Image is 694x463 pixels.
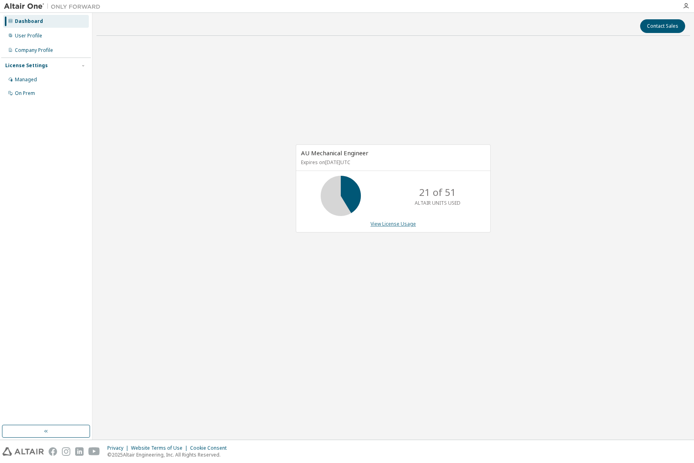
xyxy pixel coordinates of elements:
[15,90,35,97] div: On Prem
[4,2,104,10] img: Altair One
[15,76,37,83] div: Managed
[415,200,461,206] p: ALTAIR UNITS USED
[131,445,190,451] div: Website Terms of Use
[75,447,84,456] img: linkedin.svg
[190,445,231,451] div: Cookie Consent
[640,19,685,33] button: Contact Sales
[371,220,416,227] a: View License Usage
[301,149,368,157] span: AU Mechanical Engineer
[107,451,231,458] p: © 2025 Altair Engineering, Inc. All Rights Reserved.
[49,447,57,456] img: facebook.svg
[301,159,483,166] p: Expires on [DATE] UTC
[15,18,43,25] div: Dashboard
[419,185,456,199] p: 21 of 51
[2,447,44,456] img: altair_logo.svg
[62,447,70,456] img: instagram.svg
[107,445,131,451] div: Privacy
[15,33,42,39] div: User Profile
[15,47,53,54] div: Company Profile
[88,447,100,456] img: youtube.svg
[5,62,48,69] div: License Settings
